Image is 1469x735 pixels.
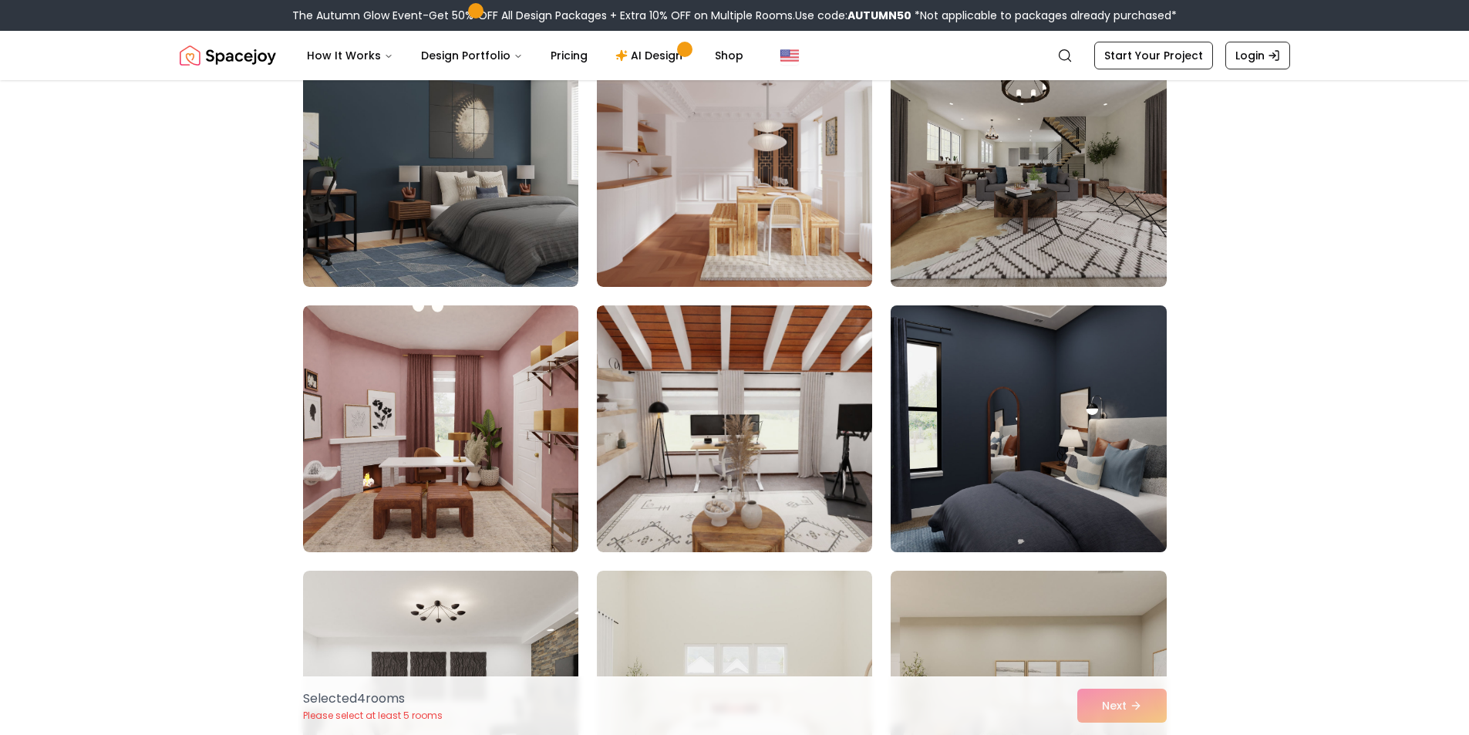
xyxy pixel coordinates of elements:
[603,40,699,71] a: AI Design
[597,305,872,552] img: Room room-74
[180,40,276,71] a: Spacejoy
[891,40,1166,287] img: Room room-72
[911,8,1177,23] span: *Not applicable to packages already purchased*
[1094,42,1213,69] a: Start Your Project
[780,46,799,65] img: United States
[180,40,276,71] img: Spacejoy Logo
[702,40,756,71] a: Shop
[303,689,443,708] p: Selected 4 room s
[180,31,1290,80] nav: Global
[303,305,578,552] img: Room room-73
[597,40,872,287] img: Room room-71
[884,299,1173,558] img: Room room-75
[1225,42,1290,69] a: Login
[295,40,756,71] nav: Main
[295,40,406,71] button: How It Works
[409,40,535,71] button: Design Portfolio
[847,8,911,23] b: AUTUMN50
[538,40,600,71] a: Pricing
[303,710,443,722] p: Please select at least 5 rooms
[795,8,911,23] span: Use code:
[303,40,578,287] img: Room room-70
[292,8,1177,23] div: The Autumn Glow Event-Get 50% OFF All Design Packages + Extra 10% OFF on Multiple Rooms.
